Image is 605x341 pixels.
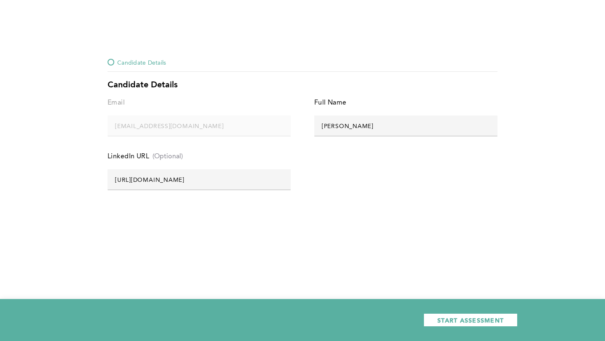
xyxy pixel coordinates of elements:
[117,57,166,67] span: Candidate Details
[423,313,518,327] button: START ASSESSMENT
[108,97,125,109] div: Email
[437,316,504,324] span: START ASSESSMENT
[314,97,347,109] div: Full Name
[108,151,149,163] div: LinkedIn URL
[153,153,183,160] span: (Optional)
[108,80,497,90] div: Candidate Details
